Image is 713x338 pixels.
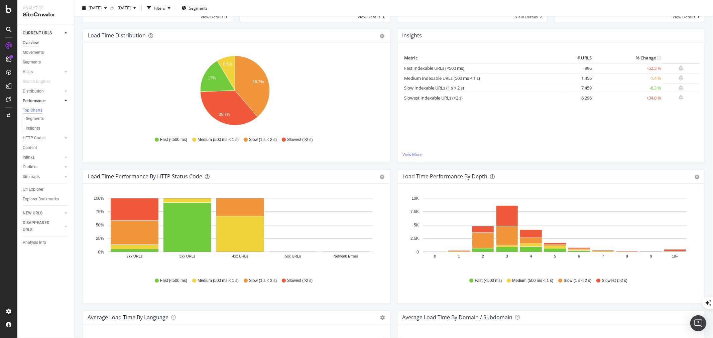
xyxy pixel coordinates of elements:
text: 35.7% [219,112,230,117]
div: bell-plus [679,95,684,100]
a: Movements [23,49,69,56]
text: 50% [96,223,104,227]
span: Slow (1 s < 2 s) [249,278,277,284]
text: 10K [411,196,419,201]
a: DISAPPEARED URLS [23,219,63,233]
a: Url Explorer [23,186,69,193]
a: HTTP Codes [23,135,63,142]
td: -6.3 % [594,83,663,93]
td: 996 [566,63,594,73]
td: 7,459 [566,83,594,93]
a: Fast Indexable URLs (<500 ms) [404,65,465,71]
span: Fast (<500 ms) [160,278,187,284]
a: Medium Indexable URLs (500 ms < 1 s) [404,75,480,81]
td: -1.4 % [594,73,663,83]
text: 75% [96,209,104,214]
div: Top Charts [23,108,42,113]
div: HTTP Codes [23,135,45,142]
text: 5 [554,254,556,258]
a: Distribution [23,88,63,95]
text: 3 [506,254,508,258]
text: 4 [530,254,532,258]
th: # URLS [566,53,594,63]
div: Distribution [23,88,44,95]
div: Inlinks [23,154,34,161]
a: NEW URLS [23,210,63,217]
td: -52.5 % [594,63,663,73]
td: 1,456 [566,73,594,83]
a: Search Engines [23,78,57,85]
div: Performance [23,98,45,105]
div: Load Time Performance by HTTP Status Code [88,173,202,180]
span: Slowest (>2 s) [287,278,313,284]
text: 0% [98,250,104,255]
span: Segments [189,5,208,11]
div: Load Time Distribution [88,32,146,39]
button: Segments [179,3,210,13]
h4: Insights [402,31,422,40]
span: 2025 Sep. 8th [89,5,102,11]
text: 25% [96,236,104,241]
div: Analytics [23,5,69,11]
div: gear [380,34,385,38]
span: Slowest (>2 s) [602,278,627,284]
a: CURRENT URLS [23,30,63,37]
a: Top Charts [23,107,69,114]
text: 4xx URLs [232,254,248,258]
text: Network Errors [334,254,358,258]
div: Segments [26,115,44,122]
span: Fast (<500 ms) [160,137,187,143]
div: Outlinks [23,164,37,171]
div: Filters [154,5,165,11]
text: 17% [208,76,216,80]
span: Slow (1 s < 2 s) [249,137,277,143]
text: 7 [602,254,604,258]
div: NEW URLS [23,210,42,217]
span: Fast (<500 ms) [475,278,502,284]
div: Load Time Performance by Depth [403,173,488,180]
button: [DATE] [80,3,110,13]
a: Analysis Info [23,239,69,246]
text: 2xx URLs [127,254,143,258]
div: Sitemaps [23,173,40,180]
text: 6 [578,254,580,258]
span: Medium (500 ms < 1 s) [512,278,554,284]
a: Overview [23,39,69,46]
span: 2025 Aug. 16th [115,5,131,11]
text: 3xx URLs [180,254,196,258]
a: Segments [26,115,69,122]
div: Content [23,144,37,151]
h4: Average Load Time by Domain / Subdomain [402,313,513,322]
a: Slow Indexable URLs (1 s < 2 s) [404,85,464,91]
td: 6,296 [566,93,594,103]
svg: A chart. [88,194,382,272]
text: 5K [414,223,419,227]
div: gear [380,175,385,179]
svg: A chart. [403,194,697,272]
div: bell-plus [679,65,684,71]
div: Open Intercom Messenger [690,315,706,331]
td: +34.0 % [594,93,663,103]
span: Medium (500 ms < 1 s) [198,137,239,143]
text: 100% [94,196,104,201]
span: Slowest (>2 s) [287,137,313,143]
a: Outlinks [23,164,63,171]
th: Metric [403,53,566,63]
span: vs [110,5,115,11]
div: Analysis Info [23,239,46,246]
div: gear [695,175,699,179]
text: 8.6% [223,62,233,66]
text: 7.5K [410,209,419,214]
text: 8 [626,254,628,258]
span: Slow (1 s < 2 s) [564,278,592,284]
a: Inlinks [23,154,63,161]
text: 0 [434,254,436,258]
div: Insights [26,125,40,132]
div: Segments [23,59,41,66]
h4: Average Load Time by Language [88,313,168,322]
a: Slowest Indexable URLs (>2 s) [404,95,463,101]
text: 38.7% [252,80,264,84]
div: CURRENT URLS [23,30,52,37]
text: 9 [650,254,652,258]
